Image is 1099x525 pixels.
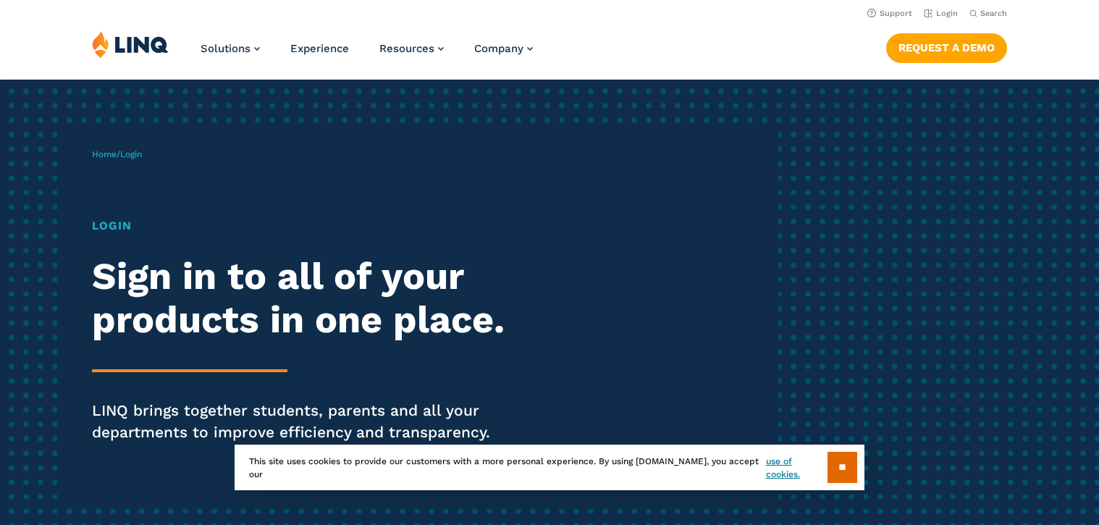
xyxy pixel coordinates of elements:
[201,42,260,55] a: Solutions
[201,30,533,78] nav: Primary Navigation
[766,455,828,481] a: use of cookies.
[474,42,533,55] a: Company
[886,30,1007,62] nav: Button Navigation
[867,9,912,18] a: Support
[474,42,523,55] span: Company
[92,217,515,235] h1: Login
[92,149,117,159] a: Home
[120,149,142,159] span: Login
[290,42,349,55] a: Experience
[969,8,1007,19] button: Open Search Bar
[379,42,434,55] span: Resources
[92,149,142,159] span: /
[92,400,515,443] p: LINQ brings together students, parents and all your departments to improve efficiency and transpa...
[92,30,169,58] img: LINQ | K‑12 Software
[92,255,515,342] h2: Sign in to all of your products in one place.
[980,9,1007,18] span: Search
[379,42,444,55] a: Resources
[924,9,958,18] a: Login
[201,42,250,55] span: Solutions
[886,33,1007,62] a: Request a Demo
[235,445,864,490] div: This site uses cookies to provide our customers with a more personal experience. By using [DOMAIN...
